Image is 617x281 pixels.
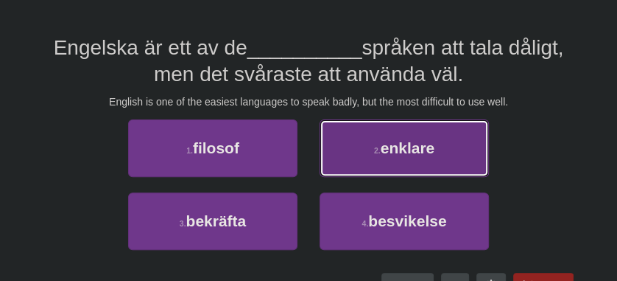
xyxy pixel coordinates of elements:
[193,139,239,156] span: filosof
[320,192,489,250] button: 4.besvikelse
[54,36,247,59] span: Engelska är ett av de
[186,212,247,229] span: bekräfta
[186,146,193,155] small: 1 .
[180,219,186,228] small: 3 .
[362,219,368,228] small: 4 .
[374,146,381,155] small: 2 .
[128,192,297,250] button: 3.bekräfta
[381,139,435,156] span: enklare
[128,119,297,177] button: 1.filosof
[320,119,489,177] button: 2.enklare
[247,36,362,59] span: __________
[368,212,446,229] span: besvikelse
[43,94,574,109] div: English is one of the easiest languages to speak badly, but the most difficult to use well.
